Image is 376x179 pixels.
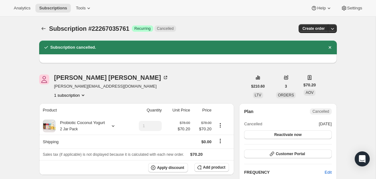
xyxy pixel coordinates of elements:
[39,6,67,11] span: Subscriptions
[178,126,190,132] span: $70.20
[180,121,190,125] small: $78.00
[203,165,225,170] span: Add product
[307,4,336,13] button: Help
[43,120,55,132] img: product img
[190,152,203,157] span: $70.20
[285,84,287,89] span: 3
[157,165,184,170] span: Apply discount
[54,74,169,81] div: [PERSON_NAME] [PERSON_NAME]
[72,4,96,13] button: Tools
[194,163,229,172] button: Add product
[35,4,71,13] button: Subscriptions
[274,132,301,137] span: Reactivate now
[50,44,96,51] h2: Subscription cancelled.
[325,169,332,176] span: Edit
[244,108,253,115] h2: Plan
[201,139,212,144] span: $0.00
[355,151,370,166] div: Open Intercom Messenger
[281,82,291,91] button: 3
[302,26,325,31] span: Create order
[128,103,164,117] th: Quantity
[299,24,328,33] button: Create order
[39,103,129,117] th: Product
[215,138,225,144] button: Shipping actions
[55,120,105,132] div: Probiotic Coconut Yogurt
[148,163,188,172] button: Apply discount
[244,149,332,158] button: Customer Portal
[317,6,326,11] span: Help
[54,92,86,98] button: Product actions
[276,151,305,156] span: Customer Portal
[76,6,86,11] span: Tools
[248,82,269,91] button: $210.60
[194,126,211,132] span: $70.20
[10,4,34,13] button: Analytics
[157,26,174,31] span: Cancelled
[39,135,129,149] th: Shipping
[347,6,362,11] span: Settings
[192,103,213,117] th: Price
[305,90,313,95] span: AOV
[255,93,261,97] span: LTV
[201,121,211,125] small: $78.00
[49,25,129,32] span: Subscription #22267035761
[251,84,265,89] span: $210.60
[303,82,316,88] span: $70.20
[244,169,325,176] h2: FREQUENCY
[43,152,184,157] span: Sales tax (if applicable) is not displayed because it is calculated with each new order.
[14,6,30,11] span: Analytics
[244,121,262,127] span: Cancelled
[164,103,192,117] th: Unit Price
[278,93,294,97] span: ORDERS
[215,122,225,129] button: Product actions
[326,43,334,52] button: Dismiss notification
[54,83,169,89] span: [PERSON_NAME][EMAIL_ADDRESS][DOMAIN_NAME]
[134,26,151,31] span: Recurring
[337,4,366,13] button: Settings
[319,121,332,127] span: [DATE]
[60,127,78,131] small: 2 Jar Pack
[39,24,48,33] button: Subscriptions
[39,74,49,84] span: Ellie Schaffer
[312,109,329,114] span: Cancelled
[321,167,335,177] button: Edit
[244,130,332,139] button: Reactivate now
